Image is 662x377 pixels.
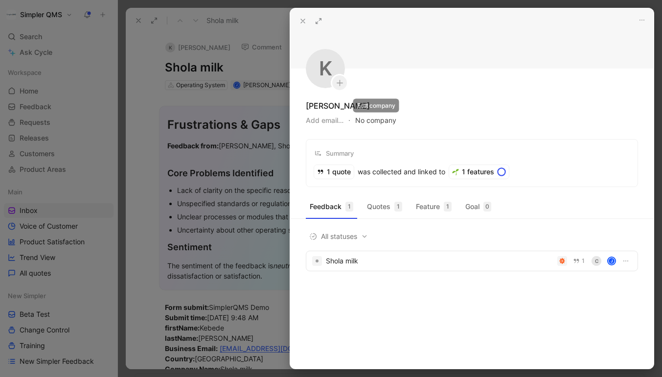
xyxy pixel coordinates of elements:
div: 1 [345,202,353,212]
div: J [608,258,615,264]
div: 1 features [449,165,509,179]
button: No company [355,114,396,127]
span: All statuses [309,231,368,242]
div: Shola milk [326,255,553,267]
button: Feature [412,199,456,214]
div: 1 quote [314,165,354,179]
img: 🌱 [452,168,459,175]
button: 1 [571,256,587,266]
button: Feedback [306,199,357,214]
div: K [306,49,345,88]
div: [PERSON_NAME] [306,100,370,112]
span: 1 [582,258,585,264]
button: Quotes [363,199,406,214]
div: c [592,256,601,266]
div: 1 [394,202,402,212]
div: 0 [483,202,491,212]
div: was collected and linked to [314,165,445,179]
button: Add email… [306,115,343,126]
div: Summary [314,147,354,159]
button: Goal [461,199,495,214]
div: 1 [444,202,452,212]
a: Shola milk1cJ [306,251,638,271]
button: All statuses [306,230,371,243]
